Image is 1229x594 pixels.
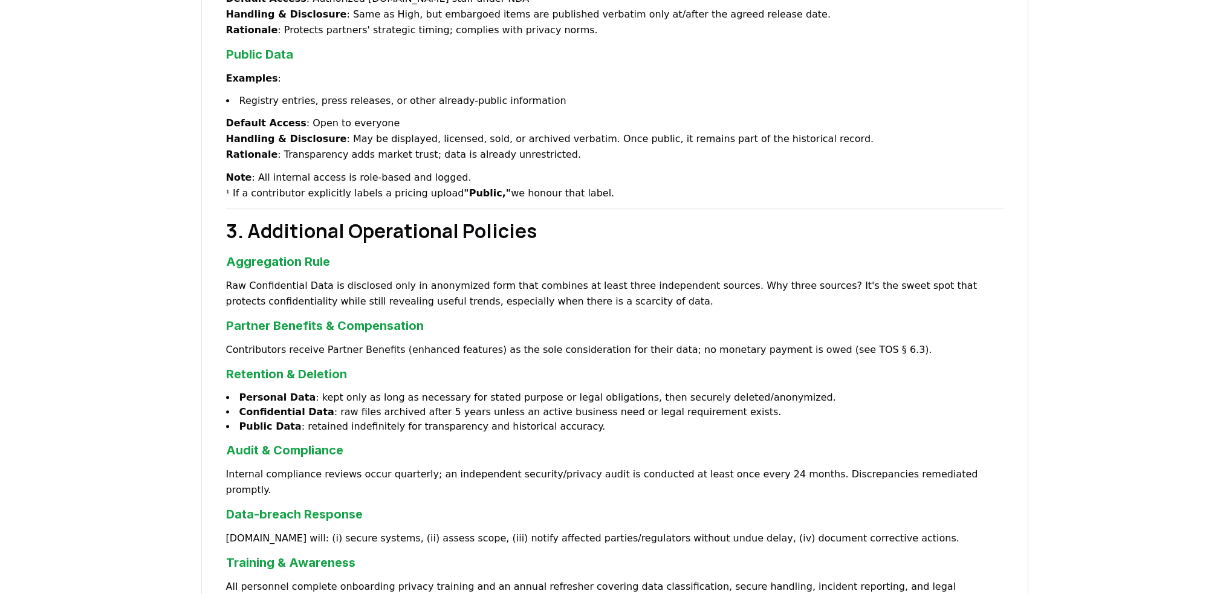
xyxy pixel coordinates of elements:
[226,94,1004,108] li: Registry entries, press releases, or other already-public information
[226,317,1004,335] h3: Partner Benefits & Compensation
[226,170,1004,201] p: : All internal access is role-based and logged. ¹ If a contributor explicitly labels a pricing up...
[226,115,1004,163] p: : Open to everyone : May be displayed, licensed, sold, or archived verbatim. Once public, it rema...
[226,278,1004,309] p: Raw Confidential Data is disclosed only in anonymized form that combines at least three independe...
[239,406,334,418] strong: Confidential Data
[226,419,1004,434] li: : retained indefinitely for transparency and historical accuracy.
[226,342,1004,358] p: Contributors receive Partner Benefits (enhanced features) as the sole consideration for their dat...
[226,365,1004,383] h3: Retention & Deletion
[464,187,511,199] strong: "Public,"
[239,392,316,403] strong: Personal Data
[226,45,1004,63] h3: Public Data
[226,441,1004,459] h3: Audit & Compliance
[226,149,278,160] strong: Rationale
[226,117,306,129] strong: Default Access
[226,216,1004,245] h2: 3. Additional Operational Policies
[226,253,1004,271] h3: Aggregation Rule
[226,71,1004,86] p: :
[226,133,347,144] strong: Handling & Disclosure
[226,390,1004,405] li: : kept only as long as necessary for stated purpose or legal obligations, then securely deleted/a...
[226,172,252,183] strong: Note
[226,466,1004,498] p: Internal compliance reviews occur quarterly; an independent security/privacy audit is conducted a...
[239,421,302,432] strong: Public Data
[226,24,278,36] strong: Rationale
[226,505,1004,523] h3: Data-breach Response
[226,8,347,20] strong: Handling & Disclosure
[226,531,1004,546] p: [DOMAIN_NAME] will: (i) secure systems, (ii) assess scope, (iii) notify affected parties/regulato...
[226,405,1004,419] li: : raw files archived after 5 years unless an active business need or legal requirement exists.
[226,73,278,84] strong: Examples
[226,554,1004,572] h3: Training & Awareness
